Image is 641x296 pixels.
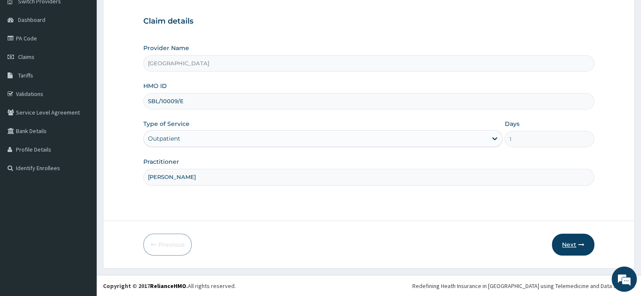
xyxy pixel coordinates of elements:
[148,134,180,143] div: Outpatient
[18,53,34,61] span: Claims
[143,82,167,90] label: HMO ID
[18,72,33,79] span: Tariffs
[143,169,595,185] input: Enter Name
[552,234,594,256] button: Next
[143,17,595,26] h3: Claim details
[143,44,189,52] label: Provider Name
[143,93,595,109] input: Enter HMO ID
[150,282,186,290] a: RelianceHMO
[143,120,190,128] label: Type of Service
[4,203,160,232] textarea: Type your message and hit 'Enter'
[44,47,141,58] div: Chat with us now
[138,4,158,24] div: Minimize live chat window
[412,282,635,290] div: Redefining Heath Insurance in [GEOGRAPHIC_DATA] using Telemedicine and Data Science!
[18,16,45,24] span: Dashboard
[16,42,34,63] img: d_794563401_company_1708531726252_794563401
[103,282,188,290] strong: Copyright © 2017 .
[143,234,192,256] button: Previous
[49,92,116,177] span: We're online!
[504,120,519,128] label: Days
[143,157,179,166] label: Practitioner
